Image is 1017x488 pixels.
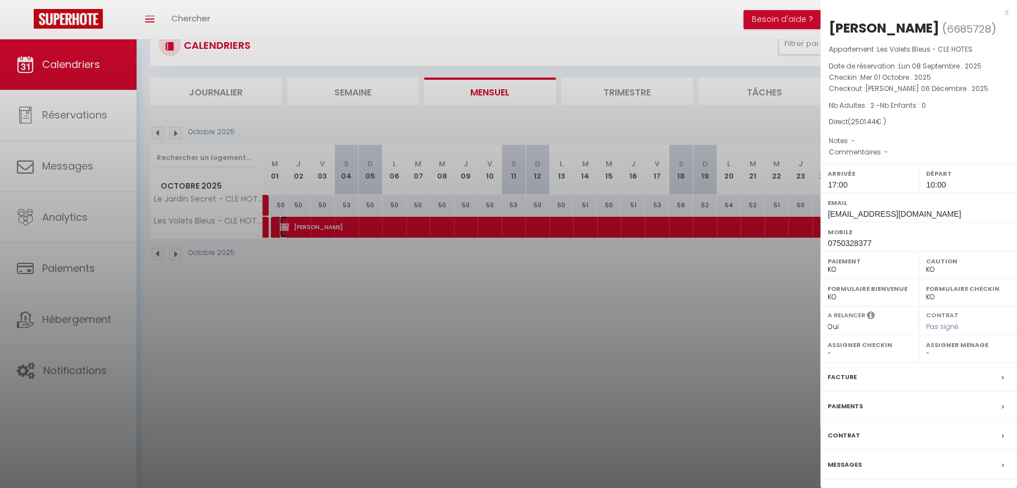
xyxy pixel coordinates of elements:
div: x [820,6,1009,19]
p: Appartement : [829,44,1009,55]
span: Les Volets Bleus - CLE HOTES [877,44,973,54]
div: Direct [829,117,1009,127]
label: Formulaire Bienvenue [828,283,911,294]
span: Mer 01 Octobre . 2025 [860,72,931,82]
span: 2501.44 [851,117,876,126]
label: Départ [926,168,1010,179]
span: Pas signé [926,322,959,331]
label: Arrivée [828,168,911,179]
label: Mobile [828,226,1010,238]
iframe: Chat [969,437,1009,480]
p: Date de réservation : [829,61,1009,72]
label: Contrat [828,430,860,441]
label: Assigner Checkin [828,339,911,350]
span: [PERSON_NAME] 06 Décembre . 2025 [865,84,988,93]
span: Nb Adultes : 2 - [829,101,926,110]
button: Ouvrir le widget de chat LiveChat [9,4,43,38]
p: Checkin : [829,72,1009,83]
span: 17:00 [828,180,847,189]
label: Formulaire Checkin [926,283,1010,294]
label: Assigner Menage [926,339,1010,350]
label: Paiement [828,256,911,267]
label: Facture [828,371,857,383]
label: Email [828,197,1010,208]
p: Checkout : [829,83,1009,94]
span: - [851,136,855,145]
label: A relancer [828,311,865,320]
span: 10:00 [926,180,946,189]
label: Contrat [926,311,959,318]
p: Commentaires : [829,147,1009,158]
div: [PERSON_NAME] [829,19,939,37]
span: Lun 08 Septembre . 2025 [898,61,982,71]
label: Caution [926,256,1010,267]
span: - [884,147,888,157]
span: [EMAIL_ADDRESS][DOMAIN_NAME] [828,209,961,218]
p: Notes : [829,135,1009,147]
label: Paiements [828,400,863,412]
span: 0750328377 [828,239,871,248]
span: Nb Enfants : 0 [880,101,926,110]
label: Messages [828,459,862,471]
span: 6685728 [947,22,991,36]
i: Sélectionner OUI si vous souhaiter envoyer les séquences de messages post-checkout [867,311,875,323]
span: ( € ) [848,117,886,126]
span: ( ) [942,21,996,37]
